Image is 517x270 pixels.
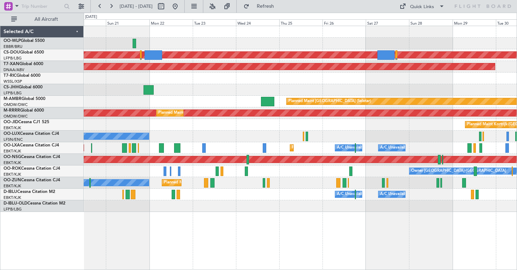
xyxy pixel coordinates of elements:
a: OO-WLPGlobal 5500 [4,39,45,43]
a: LFPB/LBG [4,207,22,212]
a: M-RRRRGlobal 6000 [4,108,44,113]
a: CS-DOUGlobal 6500 [4,50,44,55]
div: A/C Unavailable [380,143,409,153]
a: CS-JHHGlobal 6000 [4,85,43,89]
span: D-IBLU [4,190,17,194]
div: Sat 20 [63,19,106,26]
span: T7-RIC [4,74,17,78]
a: EBKT/KJK [4,195,21,200]
div: Mon 22 [149,19,193,26]
a: OMDW/DWC [4,114,28,119]
a: T7-XANGlobal 6000 [4,62,43,66]
a: LFSN/ENC [4,137,23,142]
div: A/C Unavailable [GEOGRAPHIC_DATA]-[GEOGRAPHIC_DATA] [380,189,492,200]
a: LFPB/LBG [4,90,22,96]
span: D-IBLU-OLD [4,201,27,206]
span: T7-XAN [4,62,19,66]
a: OMDW/DWC [4,102,28,107]
span: M-RRRR [4,108,20,113]
a: D-IBLU-OLDCessna Citation M2 [4,201,65,206]
a: WSSL/XSP [4,79,22,84]
span: OO-LUX [4,132,20,136]
a: OO-NSGCessna Citation CJ4 [4,155,60,159]
div: Owner [GEOGRAPHIC_DATA]-[GEOGRAPHIC_DATA] [411,166,506,176]
a: EBKT/KJK [4,160,21,165]
div: Fri 26 [323,19,366,26]
span: All Aircraft [18,17,74,22]
span: OO-NSG [4,155,21,159]
a: LFPB/LBG [4,56,22,61]
div: Planned Maint Kortrijk-[GEOGRAPHIC_DATA] [292,143,374,153]
div: Sat 27 [366,19,409,26]
div: Planned Maint Kortrijk-[GEOGRAPHIC_DATA] [164,177,246,188]
span: Refresh [251,4,280,9]
span: OO-ZUN [4,178,21,182]
a: M-AMBRGlobal 5000 [4,97,45,101]
span: OO-LXA [4,143,20,147]
a: DNAA/ABV [4,67,24,73]
a: OO-LXACessna Citation CJ4 [4,143,59,147]
span: CS-JHH [4,85,19,89]
span: [DATE] - [DATE] [120,3,153,10]
div: Quick Links [410,4,434,11]
span: OO-JID [4,120,18,124]
span: M-AMBR [4,97,21,101]
div: [DATE] [85,14,97,20]
div: A/C Unavailable [GEOGRAPHIC_DATA] ([GEOGRAPHIC_DATA] National) [337,143,468,153]
a: OO-ROKCessna Citation CJ4 [4,167,60,171]
div: Tue 23 [193,19,236,26]
span: CS-DOU [4,50,20,55]
div: Mon 29 [453,19,496,26]
a: EBKT/KJK [4,172,21,177]
div: Planned Maint Dubai (Al Maktoum Intl) [158,108,228,118]
div: Wed 24 [236,19,279,26]
a: OO-LUXCessna Citation CJ4 [4,132,59,136]
span: OO-ROK [4,167,21,171]
button: Quick Links [396,1,448,12]
button: Refresh [240,1,282,12]
a: OO-ZUNCessna Citation CJ4 [4,178,60,182]
button: All Aircraft [8,14,76,25]
a: EBKT/KJK [4,183,21,189]
input: Trip Number [21,1,62,12]
a: EBBR/BRU [4,44,23,49]
div: Planned Maint [GEOGRAPHIC_DATA] (Seletar) [288,96,371,107]
div: Sun 21 [106,19,149,26]
span: OO-WLP [4,39,21,43]
a: EBKT/KJK [4,125,21,131]
a: T7-RICGlobal 6000 [4,74,40,78]
a: D-IBLUCessna Citation M2 [4,190,55,194]
a: OO-JIDCessna CJ1 525 [4,120,49,124]
div: Sun 28 [409,19,452,26]
div: Thu 25 [279,19,323,26]
div: A/C Unavailable [GEOGRAPHIC_DATA] ([GEOGRAPHIC_DATA] National) [337,189,468,200]
a: EBKT/KJK [4,149,21,154]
